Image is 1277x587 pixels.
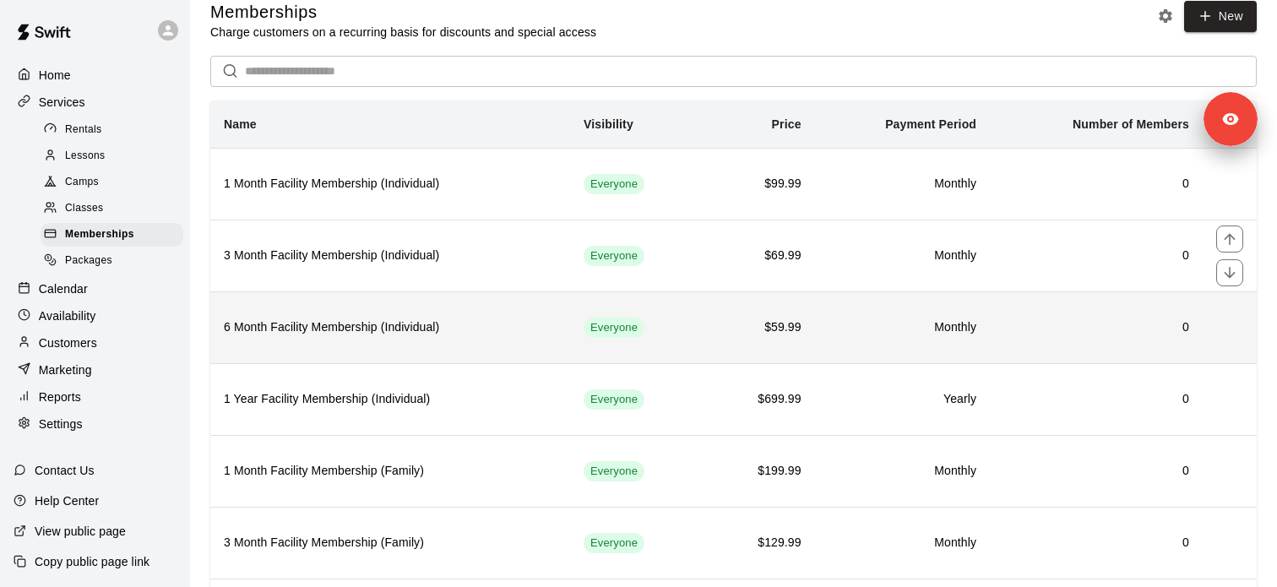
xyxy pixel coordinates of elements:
div: Packages [41,249,183,273]
a: Reports [14,384,177,410]
a: Customers [14,330,177,356]
h6: $99.99 [714,175,801,193]
div: Rentals [41,118,183,142]
span: Classes [65,200,103,217]
div: This membership is visible to all customers [584,533,644,553]
span: Everyone [584,464,644,480]
b: Number of Members [1073,117,1189,131]
h6: 0 [1003,175,1189,193]
div: Classes [41,197,183,220]
p: Availability [39,307,96,324]
span: Everyone [584,320,644,336]
a: Settings [14,411,177,437]
p: Settings [39,416,83,432]
h6: 3 Month Facility Membership (Family) [224,534,557,552]
h6: 0 [1003,247,1189,265]
p: Services [39,94,85,111]
h6: $699.99 [714,390,801,409]
div: Camps [41,171,183,194]
div: Memberships [41,223,183,247]
p: Contact Us [35,462,95,479]
span: Packages [65,253,112,269]
h6: 0 [1003,318,1189,337]
a: Rentals [41,117,190,143]
span: Camps [65,174,99,191]
h6: 1 Month Facility Membership (Family) [224,462,557,481]
a: Calendar [14,276,177,302]
p: Charge customers on a recurring basis for discounts and special access [210,24,596,41]
span: Everyone [584,177,644,193]
a: Classes [41,196,190,222]
a: Availability [14,303,177,329]
div: This membership is visible to all customers [584,389,644,410]
b: Name [224,117,257,131]
div: This membership is visible to all customers [584,318,644,338]
h6: $69.99 [714,247,801,265]
a: Packages [41,248,190,274]
a: Camps [41,170,190,196]
h5: Memberships [210,1,596,24]
a: New [1184,1,1257,32]
a: Memberships [41,222,190,248]
b: Payment Period [885,117,976,131]
button: move item up [1216,226,1243,253]
h6: 0 [1003,390,1189,409]
p: View public page [35,523,126,540]
h6: $59.99 [714,318,801,337]
p: Copy public page link [35,553,149,570]
p: Calendar [39,280,88,297]
h6: $129.99 [714,534,801,552]
h6: 6 Month Facility Membership (Individual) [224,318,557,337]
h6: 0 [1003,462,1189,481]
button: Memberships settings [1153,3,1178,29]
span: Everyone [584,392,644,408]
button: move item down [1216,259,1243,286]
span: Rentals [65,122,102,139]
h6: 1 Month Facility Membership (Individual) [224,175,557,193]
a: Lessons [41,143,190,169]
span: Everyone [584,535,644,552]
p: Help Center [35,492,99,509]
div: This membership is visible to all customers [584,174,644,194]
a: Marketing [14,357,177,383]
b: Visibility [584,117,633,131]
h6: $199.99 [714,462,801,481]
a: Home [14,63,177,88]
h6: 3 Month Facility Membership (Individual) [224,247,557,265]
h6: Monthly [829,462,976,481]
h6: Monthly [829,247,976,265]
div: This membership is visible to all customers [584,461,644,481]
h6: Monthly [829,318,976,337]
a: Services [14,90,177,115]
span: Everyone [584,248,644,264]
div: Lessons [41,144,183,168]
p: Customers [39,334,97,351]
h6: Monthly [829,534,976,552]
span: Lessons [65,148,106,165]
h6: Monthly [829,175,976,193]
h6: Yearly [829,390,976,409]
span: Memberships [65,226,134,243]
p: Home [39,67,71,84]
p: Reports [39,389,81,405]
h6: 0 [1003,534,1189,552]
p: Marketing [39,361,92,378]
h6: 1 Year Facility Membership (Individual) [224,390,557,409]
b: Price [772,117,802,131]
div: This membership is visible to all customers [584,246,644,266]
